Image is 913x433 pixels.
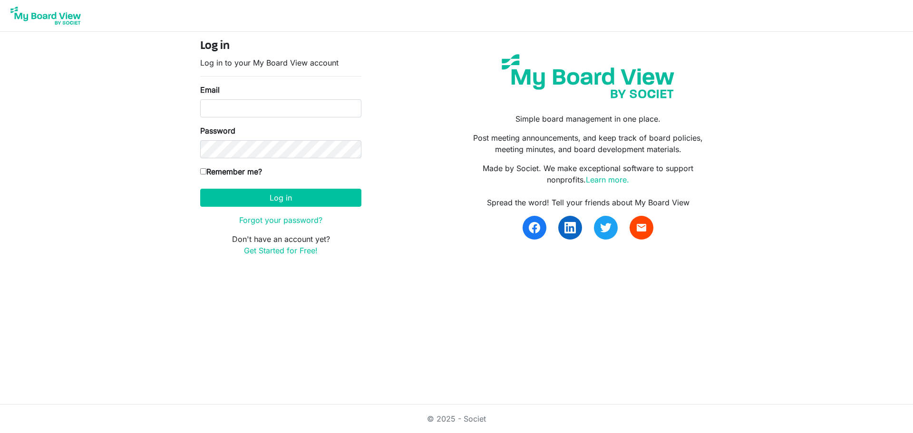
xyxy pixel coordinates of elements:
a: email [630,216,653,240]
img: My Board View Logo [8,4,84,28]
a: © 2025 - Societ [427,414,486,423]
img: twitter.svg [600,222,612,233]
a: Get Started for Free! [244,246,318,255]
img: my-board-view-societ.svg [495,47,681,106]
a: Forgot your password? [239,215,322,225]
p: Post meeting announcements, and keep track of board policies, meeting minutes, and board developm... [464,132,713,155]
p: Don't have an account yet? [200,233,361,256]
label: Remember me? [200,166,262,177]
div: Spread the word! Tell your friends about My Board View [464,197,713,208]
img: linkedin.svg [564,222,576,233]
p: Log in to your My Board View account [200,57,361,68]
p: Simple board management in one place. [464,113,713,125]
p: Made by Societ. We make exceptional software to support nonprofits. [464,163,713,185]
img: facebook.svg [529,222,540,233]
h4: Log in [200,39,361,53]
button: Log in [200,189,361,207]
a: Learn more. [586,175,629,184]
span: email [636,222,647,233]
label: Email [200,84,220,96]
input: Remember me? [200,168,206,174]
label: Password [200,125,235,136]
